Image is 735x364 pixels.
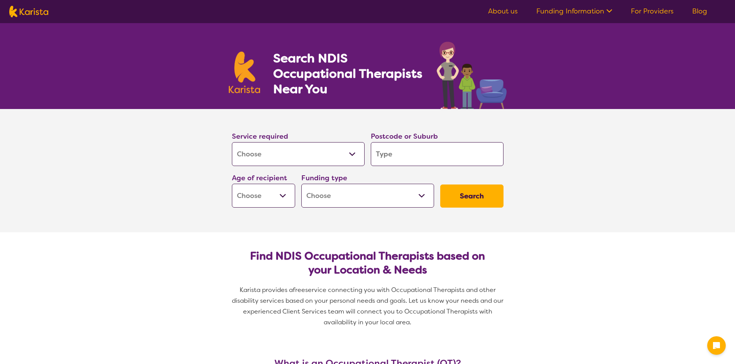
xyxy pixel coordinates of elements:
img: Karista logo [229,52,260,93]
label: Postcode or Suburb [371,132,438,141]
span: Karista provides a [240,286,293,294]
a: About us [488,7,518,16]
label: Funding type [301,173,347,183]
button: Search [440,185,504,208]
span: free [293,286,305,294]
a: Funding Information [536,7,612,16]
img: occupational-therapy [437,42,507,109]
h1: Search NDIS Occupational Therapists Near You [273,50,423,97]
span: service connecting you with Occupational Therapists and other disability services based on your p... [232,286,505,326]
input: Type [371,142,504,166]
a: For Providers [631,7,674,16]
h2: Find NDIS Occupational Therapists based on your Location & Needs [238,249,497,277]
img: Karista logo [9,6,48,17]
label: Age of recipient [232,173,287,183]
label: Service required [232,132,288,141]
a: Blog [692,7,707,16]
